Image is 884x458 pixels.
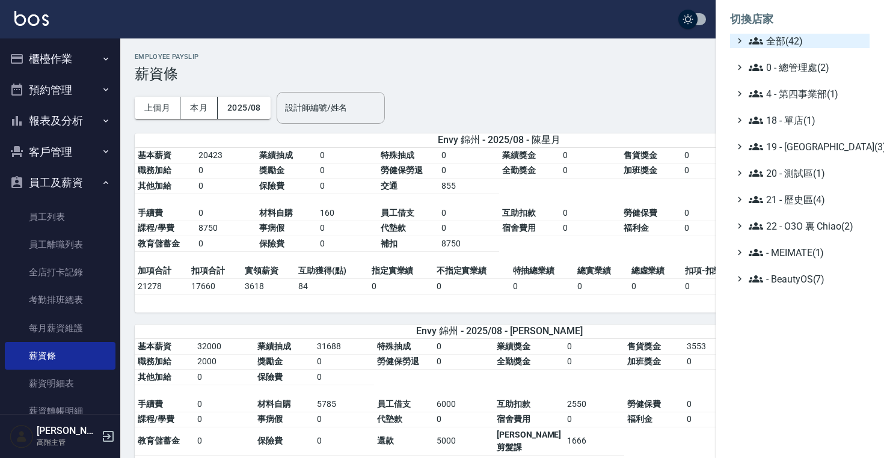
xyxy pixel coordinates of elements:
[749,272,865,286] span: - BeautyOS(7)
[749,34,865,48] span: 全部(42)
[749,113,865,127] span: 18 - 單店(1)
[749,87,865,101] span: 4 - 第四事業部(1)
[749,219,865,233] span: 22 - O3O 裏 Chiao(2)
[749,245,865,260] span: - MEIMATE(1)
[749,60,865,75] span: 0 - 總管理處(2)
[749,139,865,154] span: 19 - [GEOGRAPHIC_DATA](3)
[749,192,865,207] span: 21 - 歷史區(4)
[749,166,865,180] span: 20 - 測試區(1)
[730,5,870,34] li: 切換店家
